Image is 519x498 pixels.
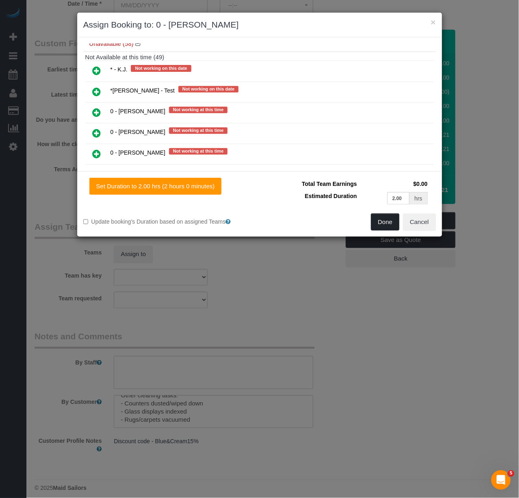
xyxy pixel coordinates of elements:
span: Not working on this date [178,86,239,93]
label: Update booking's Duration based on assigned Teams [83,218,254,226]
span: Not working at this time [169,148,228,155]
div: hrs [410,192,428,205]
span: 5 [508,470,515,477]
span: Not working on this date [131,65,191,71]
td: $0.00 [359,178,430,190]
h4: Unavailable (58) [89,41,430,47]
h3: Assign Booking to: 0 - [PERSON_NAME] [83,19,436,31]
span: 0 - [PERSON_NAME] [111,108,165,114]
span: 0 - [PERSON_NAME] [111,149,165,156]
h4: Not Available at this time (49) [85,54,434,61]
button: × [431,18,436,26]
input: Update booking's Duration based on assigned Teams [83,219,89,224]
button: Cancel [403,213,436,231]
span: Estimated Duration [305,193,357,199]
span: Not working at this time [169,107,228,113]
span: 0 - [PERSON_NAME] [111,129,165,135]
span: Not working at this time [169,127,228,134]
span: * - K.J. [111,67,128,73]
span: *[PERSON_NAME] - Test [111,87,175,94]
td: Total Team Earnings [266,178,359,190]
iframe: Intercom live chat [491,470,511,490]
button: Done [371,213,400,231]
button: Set Duration to 2.00 hrs (2 hours 0 minutes) [89,178,222,195]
